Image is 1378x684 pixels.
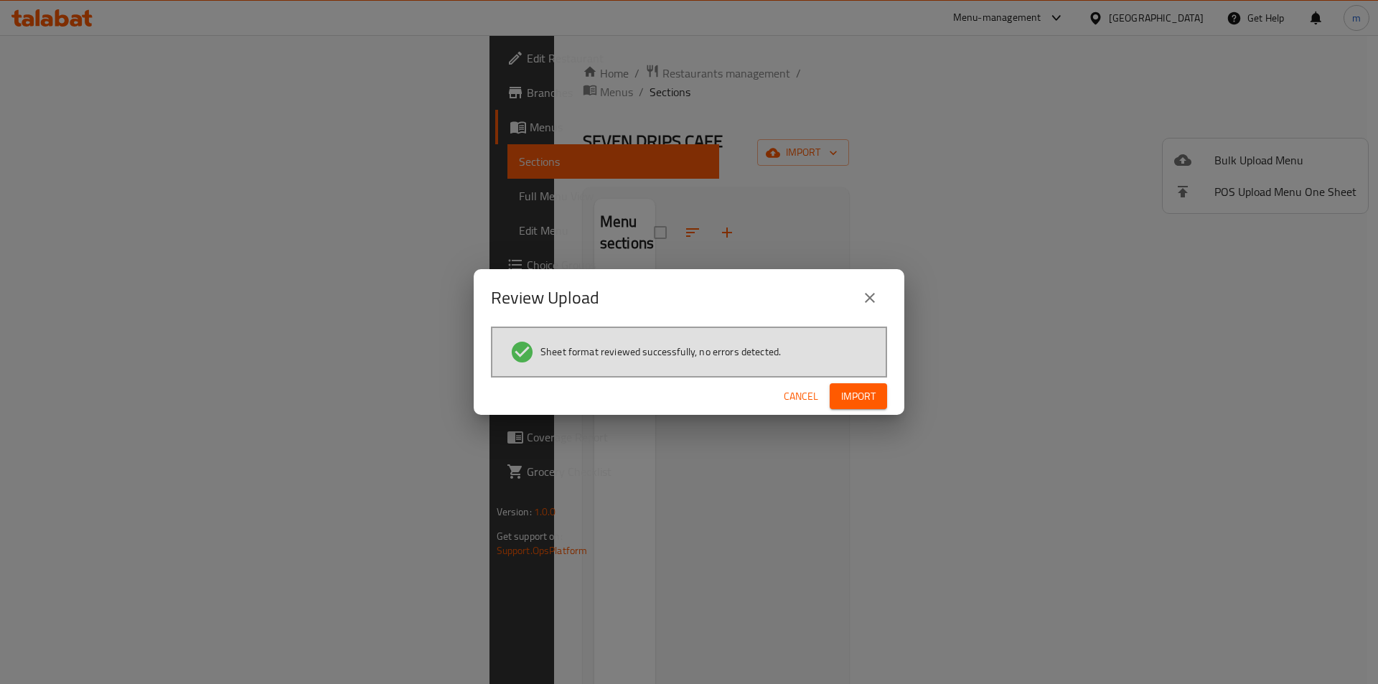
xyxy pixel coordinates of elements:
[853,281,887,315] button: close
[784,388,818,406] span: Cancel
[491,286,599,309] h2: Review Upload
[778,383,824,410] button: Cancel
[841,388,876,406] span: Import
[830,383,887,410] button: Import
[540,345,781,359] span: Sheet format reviewed successfully, no errors detected.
